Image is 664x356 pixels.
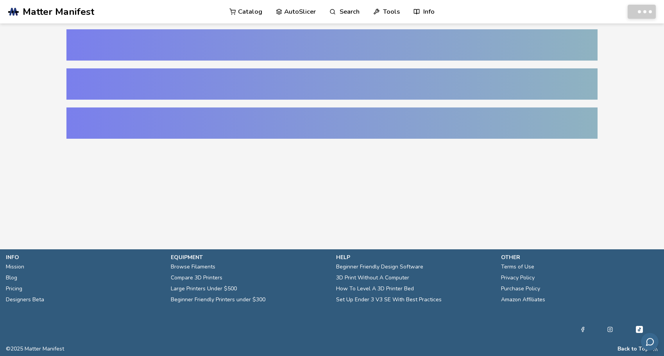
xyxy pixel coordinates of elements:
[171,261,215,272] a: Browse Filaments
[653,346,658,352] a: RSS Feed
[501,283,540,294] a: Purchase Policy
[607,325,613,334] a: Instagram
[617,346,649,352] button: Back to Top
[23,6,94,17] span: Matter Manifest
[171,253,328,261] p: equipment
[171,272,222,283] a: Compare 3D Printers
[501,294,545,305] a: Amazon Affiliates
[6,283,22,294] a: Pricing
[336,253,493,261] p: help
[171,283,237,294] a: Large Printers Under $500
[501,261,534,272] a: Terms of Use
[6,272,17,283] a: Blog
[641,333,659,351] button: Send feedback via email
[6,346,64,352] span: © 2025 Matter Manifest
[336,283,414,294] a: How To Level A 3D Printer Bed
[336,294,442,305] a: Set Up Ender 3 V3 SE With Best Practices
[635,325,644,334] a: Tiktok
[501,253,658,261] p: other
[501,272,535,283] a: Privacy Policy
[6,294,44,305] a: Designers Beta
[6,253,163,261] p: info
[6,261,24,272] a: Mission
[171,294,265,305] a: Beginner Friendly Printers under $300
[580,325,585,334] a: Facebook
[336,261,423,272] a: Beginner Friendly Design Software
[336,272,409,283] a: 3D Print Without A Computer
